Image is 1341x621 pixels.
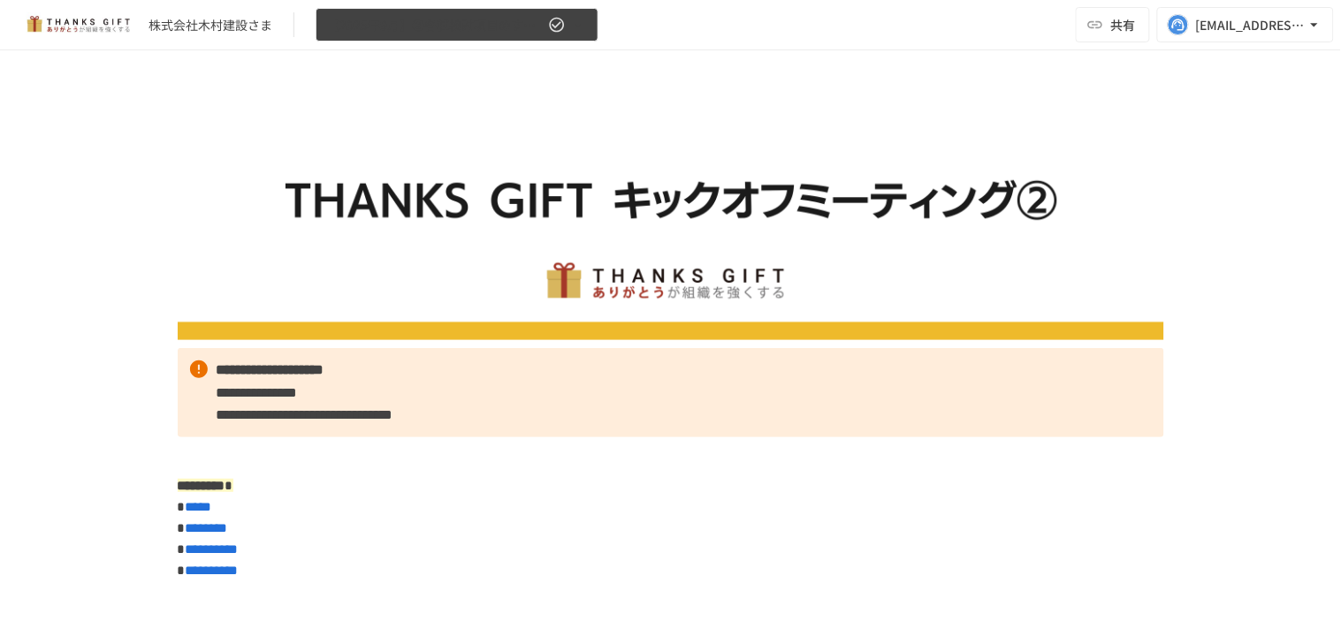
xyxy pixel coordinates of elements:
[149,16,272,34] div: 株式会社木村建設さま
[1157,7,1334,42] button: [EMAIL_ADDRESS][DOMAIN_NAME]
[316,8,598,42] button: 【2025年9月】②各種検討項目のすり合わせ/ THANKS GIFTキックオフMTG
[1076,7,1150,42] button: 共有
[1196,14,1306,36] div: [EMAIL_ADDRESS][DOMAIN_NAME]
[1111,15,1136,34] span: 共有
[178,94,1164,340] img: DQqB4zCuRvHwOxrHXRba0Qwl6GF0LhVVkzBhhMhROoq
[327,14,545,36] span: 【2025年9月】②各種検討項目のすり合わせ/ THANKS GIFTキックオフMTG
[21,11,134,39] img: mMP1OxWUAhQbsRWCurg7vIHe5HqDpP7qZo7fRoNLXQh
